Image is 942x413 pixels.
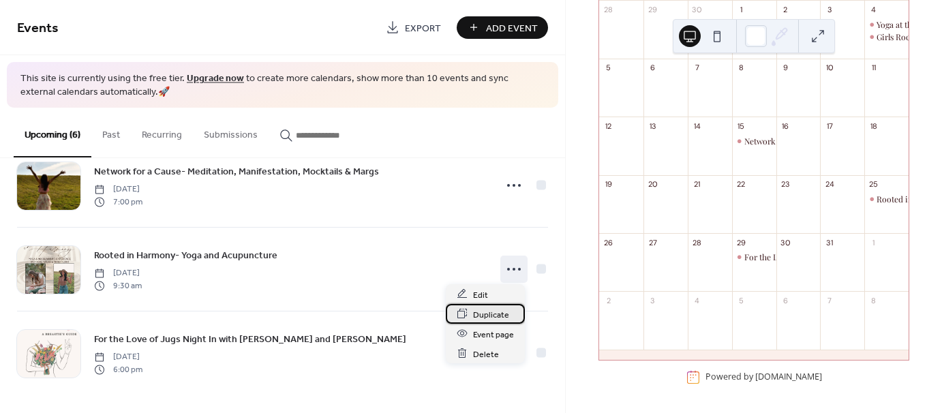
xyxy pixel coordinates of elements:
[736,63,746,73] div: 8
[736,121,746,131] div: 15
[780,237,791,247] div: 30
[824,5,834,15] div: 3
[868,237,879,247] div: 1
[692,295,702,305] div: 4
[824,179,834,189] div: 24
[457,16,548,39] button: Add Event
[603,5,613,15] div: 28
[736,5,746,15] div: 1
[868,121,879,131] div: 18
[94,333,406,347] span: For the Love of Jugs Night In with [PERSON_NAME] and [PERSON_NAME]
[692,237,702,247] div: 28
[603,237,613,247] div: 26
[193,108,269,156] button: Submissions
[736,179,746,189] div: 22
[780,121,791,131] div: 16
[648,63,658,73] div: 6
[780,5,791,15] div: 2
[94,165,379,179] span: Network for a Cause- Meditation, Manifestation, Mocktails & Margs
[868,63,879,73] div: 11
[648,5,658,15] div: 29
[732,251,776,263] div: For the Love of Jugs Night In with Terri and Crissy
[94,249,277,263] span: Rooted in Harmony- Yoga and Acupuncture
[603,179,613,189] div: 19
[824,295,834,305] div: 7
[692,179,702,189] div: 21
[868,295,879,305] div: 8
[692,5,702,15] div: 30
[780,63,791,73] div: 9
[824,237,834,247] div: 31
[692,63,702,73] div: 7
[405,21,441,35] span: Export
[603,121,613,131] div: 12
[14,108,91,157] button: Upcoming (6)
[824,121,834,131] div: 17
[20,72,545,99] span: This site is currently using the free tier. to create more calendars, show more than 10 events an...
[94,164,379,179] a: Network for a Cause- Meditation, Manifestation, Mocktails & Margs
[648,179,658,189] div: 20
[648,121,658,131] div: 13
[868,179,879,189] div: 25
[376,16,451,39] a: Export
[17,15,59,42] span: Events
[864,19,909,31] div: Yoga at the Palm City Cross Fit Competition
[732,136,776,147] div: Network for a Cause- Meditation, Manifestation, Mocktails & Margs
[864,31,909,43] div: Girls Rock supporting Sari Center Integrative Cancer Center
[94,331,406,347] a: For the Love of Jugs Night In with [PERSON_NAME] and [PERSON_NAME]
[780,295,791,305] div: 6
[603,295,613,305] div: 2
[473,288,488,302] span: Edit
[780,179,791,189] div: 23
[94,267,142,279] span: [DATE]
[473,307,509,322] span: Duplicate
[755,371,822,383] a: [DOMAIN_NAME]
[648,295,658,305] div: 3
[868,5,879,15] div: 4
[736,237,746,247] div: 29
[94,363,142,376] span: 6:00 pm
[486,21,538,35] span: Add Event
[603,63,613,73] div: 5
[94,351,142,363] span: [DATE]
[131,108,193,156] button: Recurring
[473,347,499,361] span: Delete
[736,295,746,305] div: 5
[692,121,702,131] div: 14
[473,327,514,341] span: Event page
[94,279,142,292] span: 9:30 am
[648,237,658,247] div: 27
[864,194,909,205] div: Rooted in Harmony- Yoga and Acupuncture
[94,183,142,196] span: [DATE]
[91,108,131,156] button: Past
[94,196,142,208] span: 7:00 pm
[824,63,834,73] div: 10
[94,247,277,263] a: Rooted in Harmony- Yoga and Acupuncture
[187,70,244,88] a: Upgrade now
[705,371,822,383] div: Powered by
